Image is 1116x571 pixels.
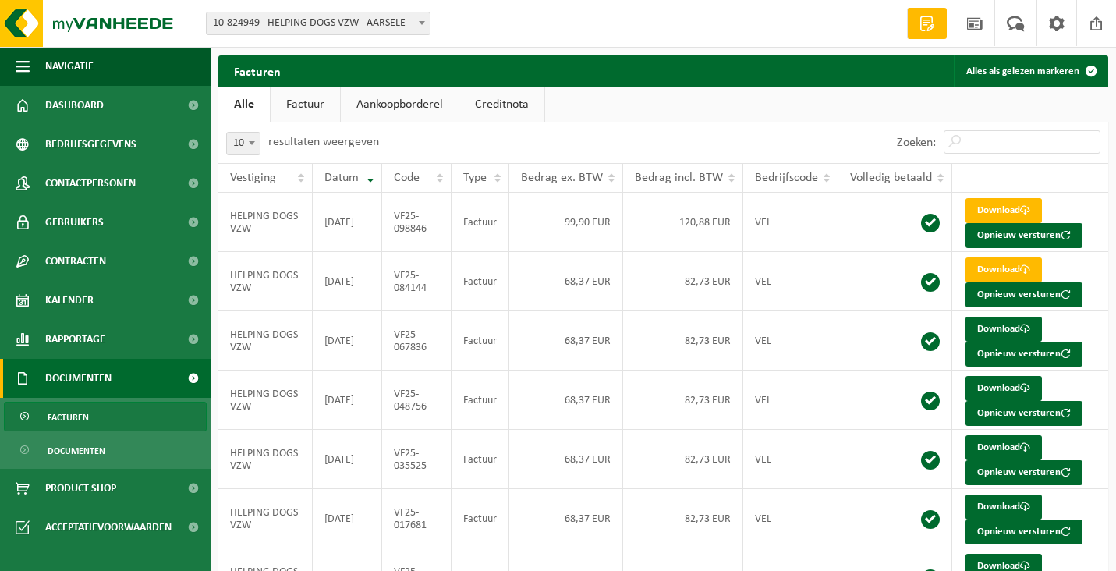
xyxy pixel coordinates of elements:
span: Bedrijfscode [755,172,818,184]
span: Datum [324,172,359,184]
span: Navigatie [45,47,94,86]
span: Bedrag ex. BTW [521,172,603,184]
td: VF25-035525 [382,430,451,489]
a: Download [965,257,1042,282]
td: 68,37 EUR [509,489,623,548]
td: 68,37 EUR [509,430,623,489]
td: Factuur [452,311,509,371]
td: VEL [743,311,838,371]
button: Opnieuw versturen [965,460,1082,485]
a: Facturen [4,402,207,431]
td: 68,37 EUR [509,311,623,371]
label: Zoeken: [897,137,936,149]
h2: Facturen [218,55,296,86]
span: Contactpersonen [45,164,136,203]
td: VEL [743,371,838,430]
td: VEL [743,252,838,311]
span: Facturen [48,403,89,432]
span: Documenten [45,359,112,398]
button: Opnieuw versturen [965,342,1082,367]
td: VEL [743,193,838,252]
td: HELPING DOGS VZW [218,311,313,371]
td: VF25-067836 [382,311,451,371]
a: Documenten [4,435,207,465]
button: Opnieuw versturen [965,401,1082,426]
td: Factuur [452,371,509,430]
td: HELPING DOGS VZW [218,489,313,548]
span: 10 [227,133,260,154]
a: Creditnota [459,87,544,122]
a: Alle [218,87,270,122]
a: Factuur [271,87,340,122]
a: Download [965,198,1042,223]
button: Opnieuw versturen [965,223,1082,248]
td: 68,37 EUR [509,252,623,311]
td: VF25-084144 [382,252,451,311]
span: Acceptatievoorwaarden [45,508,172,547]
td: 82,73 EUR [623,252,743,311]
span: Product Shop [45,469,116,508]
span: 10 [226,132,260,155]
span: Documenten [48,436,105,466]
td: [DATE] [313,311,383,371]
td: VEL [743,430,838,489]
span: Vestiging [230,172,276,184]
span: Code [394,172,420,184]
td: [DATE] [313,430,383,489]
td: HELPING DOGS VZW [218,430,313,489]
span: Volledig betaald [850,172,932,184]
td: HELPING DOGS VZW [218,371,313,430]
a: Download [965,435,1042,460]
span: Gebruikers [45,203,104,242]
td: [DATE] [313,489,383,548]
a: Download [965,376,1042,401]
td: 82,73 EUR [623,430,743,489]
a: Download [965,317,1042,342]
td: VF25-048756 [382,371,451,430]
span: 10-824949 - HELPING DOGS VZW - AARSELE [207,12,430,34]
td: VF25-098846 [382,193,451,252]
td: VF25-017681 [382,489,451,548]
td: [DATE] [313,371,383,430]
span: 10-824949 - HELPING DOGS VZW - AARSELE [206,12,430,35]
span: Dashboard [45,86,104,125]
label: resultaten weergeven [268,136,379,148]
span: Bedrag incl. BTW [635,172,723,184]
td: Factuur [452,489,509,548]
td: 120,88 EUR [623,193,743,252]
span: Bedrijfsgegevens [45,125,136,164]
td: Factuur [452,252,509,311]
td: 82,73 EUR [623,371,743,430]
td: Factuur [452,193,509,252]
span: Type [463,172,487,184]
td: 82,73 EUR [623,489,743,548]
span: Contracten [45,242,106,281]
td: HELPING DOGS VZW [218,193,313,252]
td: [DATE] [313,252,383,311]
td: 68,37 EUR [509,371,623,430]
a: Download [965,495,1042,520]
td: Factuur [452,430,509,489]
button: Opnieuw versturen [965,282,1082,307]
td: HELPING DOGS VZW [218,252,313,311]
td: [DATE] [313,193,383,252]
span: Rapportage [45,320,105,359]
td: 82,73 EUR [623,311,743,371]
td: 99,90 EUR [509,193,623,252]
button: Alles als gelezen markeren [954,55,1107,87]
td: VEL [743,489,838,548]
span: Kalender [45,281,94,320]
a: Aankoopborderel [341,87,459,122]
button: Opnieuw versturen [965,520,1082,544]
